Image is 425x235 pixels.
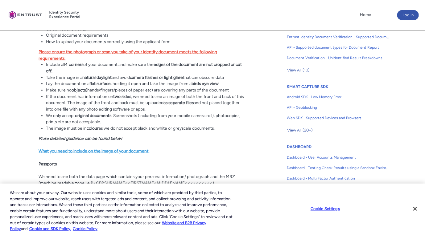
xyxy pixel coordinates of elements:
a: Dashboard - Multi Factor Authentication [287,173,390,184]
span: API - Supported document types for Document Report [287,45,390,50]
strong: birds eye view [192,81,219,86]
span: Dashboard - User Accounts Management [287,155,390,160]
a: Web SDK - Supported Devices and Browsers [287,113,390,123]
li: We only accept . Screenshots (including from your mobile camera roll), photocopies, prints etc ar... [46,112,245,125]
li: Take the image in a and avoid that can obscure data [46,74,245,81]
span: View All (20+) [287,126,313,135]
a: Dashboard - Testing Check Results using a Sandbox Environment [287,163,390,173]
span: Dashboard - Multi Factor Authentication [287,176,390,181]
strong: More detailed guidance can be found below [39,136,122,141]
button: Log in [397,10,419,20]
iframe: Qualified Messenger [315,93,425,235]
strong: edges of the document are not cropped or cut off. [46,62,242,73]
strong: Passports [39,161,57,166]
a: Entrust Identity Document Verification - Supported Document type and size [287,32,390,42]
span: Document Verification - Unidentified Result Breakdowns [287,55,390,61]
strong: natural daylight [82,75,112,80]
strong: as separate files [163,100,194,105]
a: Home [358,10,373,19]
li: Include all of your document and make sure the [46,61,245,74]
strong: flat surface [89,81,111,86]
a: SMART CAPTURE SDK [287,84,329,89]
strong: camera flashes or light glare [130,75,183,80]
li: Lay the document on a , holding it open and take the image from a [46,80,245,87]
span: Web SDK - Supported Devices and Browsers [287,115,390,121]
strong: 4 corners [65,62,83,67]
button: Cookie Settings [306,203,345,215]
strong: two sides [113,94,131,99]
a: Document Verification - Unidentified Result Breakdowns [287,53,390,63]
strong: objects [72,87,86,92]
button: Close [408,202,422,216]
button: View All (20+) [287,125,313,135]
li: Make sure no (hands/fingers/pieces of paper etc) are covering any parts of the document [46,87,245,93]
li: The image must be in as we do not accept black and white or greyscale documents. [46,125,245,132]
li: Original document requirements [46,32,245,38]
span: View All (10) [287,66,310,75]
strong: colour [87,126,99,131]
div: We care about your privacy. Our website uses cookies and similar tools, some of which are provide... [10,190,234,232]
strong: Please ensure the photograph or scan you take of your identity document meets the following requi... [39,49,217,61]
a: DASHBOARD [287,144,312,149]
a: API - Supported document types for Document Report [287,42,390,53]
span: Entrust Identity Document Verification - Supported Document type and size [287,34,390,40]
li: How to upload your documents correctly using the applicant form [46,38,245,45]
li: If the document has information on , we need to see an image of both the front and back of this d... [46,93,245,112]
span: API - Geoblocking [287,105,390,110]
a: Android SDK - Low Memory Error [287,92,390,102]
button: View All (10) [287,65,310,75]
a: API - Geoblocking [287,102,390,113]
strong: original documents [75,113,111,118]
a: Cookie and SDK Policy. [29,226,71,231]
span: Dashboard - Testing Check Results using a Sandbox Environment [287,165,390,171]
strong: What you need to include on the image of your document: [39,148,149,153]
a: Dashboard - User Accounts Management [287,152,390,163]
a: Cookie Policy [73,226,97,231]
span: Android SDK - Low Memory Error [287,94,390,100]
